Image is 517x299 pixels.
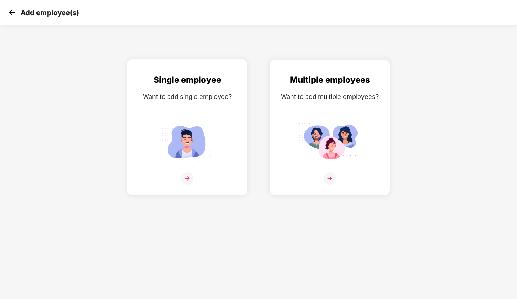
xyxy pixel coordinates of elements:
div: Multiple employees [277,73,383,86]
img: svg+xml;base64,PHN2ZyB4bWxucz0iaHR0cDovL3d3dy53My5vcmcvMjAwMC9zdmciIHdpZHRoPSIzNiIgaGVpZ2h0PSIzNi... [181,172,193,185]
img: svg+xml;base64,PHN2ZyB4bWxucz0iaHR0cDovL3d3dy53My5vcmcvMjAwMC9zdmciIGlkPSJNdWx0aXBsZV9lbXBsb3llZS... [299,120,361,163]
div: Want to add single employee? [134,92,240,102]
div: Want to add multiple employees? [277,92,383,102]
img: svg+xml;base64,PHN2ZyB4bWxucz0iaHR0cDovL3d3dy53My5vcmcvMjAwMC9zdmciIHdpZHRoPSIzMCIgaGVpZ2h0PSIzMC... [7,7,17,18]
p: Add employee(s) [21,9,79,17]
div: Single employee [134,73,240,86]
img: svg+xml;base64,PHN2ZyB4bWxucz0iaHR0cDovL3d3dy53My5vcmcvMjAwMC9zdmciIGlkPSJTaW5nbGVfZW1wbG95ZWUiIH... [156,120,218,163]
img: svg+xml;base64,PHN2ZyB4bWxucz0iaHR0cDovL3d3dy53My5vcmcvMjAwMC9zdmciIHdpZHRoPSIzNiIgaGVpZ2h0PSIzNi... [324,172,336,185]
